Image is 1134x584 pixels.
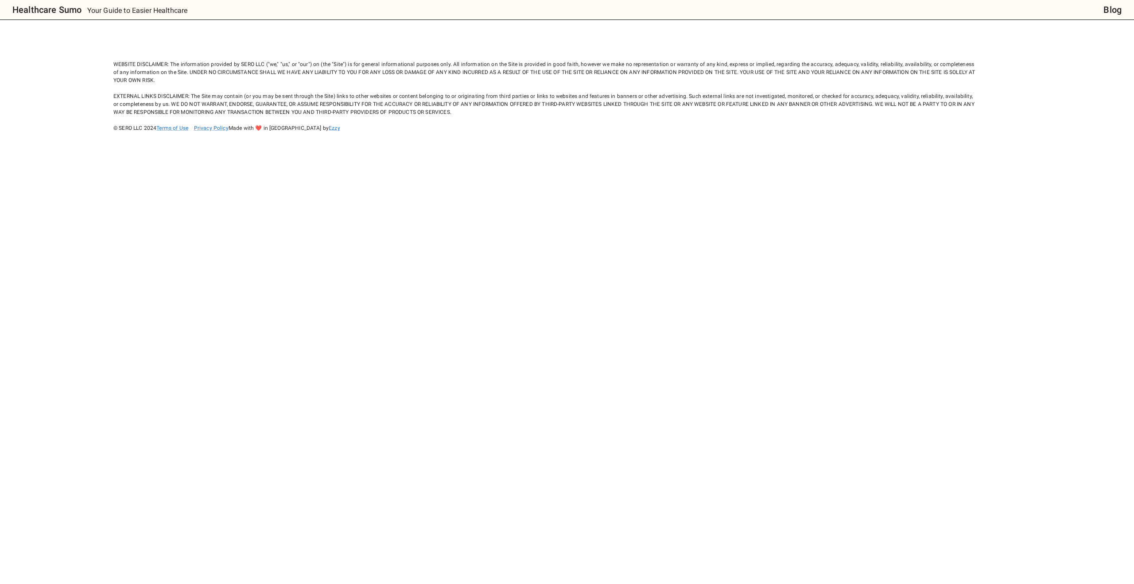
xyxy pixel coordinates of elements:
h6: Healthcare Sumo [12,3,82,17]
a: Privacy Policy [194,125,229,131]
a: Blog [1103,3,1122,17]
a: Ezzy [329,125,340,131]
a: Healthcare Sumo [5,3,82,17]
p: Your Guide to Easier Healthcare [87,5,188,16]
a: Terms of Use [156,125,188,131]
div: WEBSITE DISCLAIMER: The information provided by SERO LLC ("we," "us," or "our") on (the "Site") i... [113,44,975,132]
